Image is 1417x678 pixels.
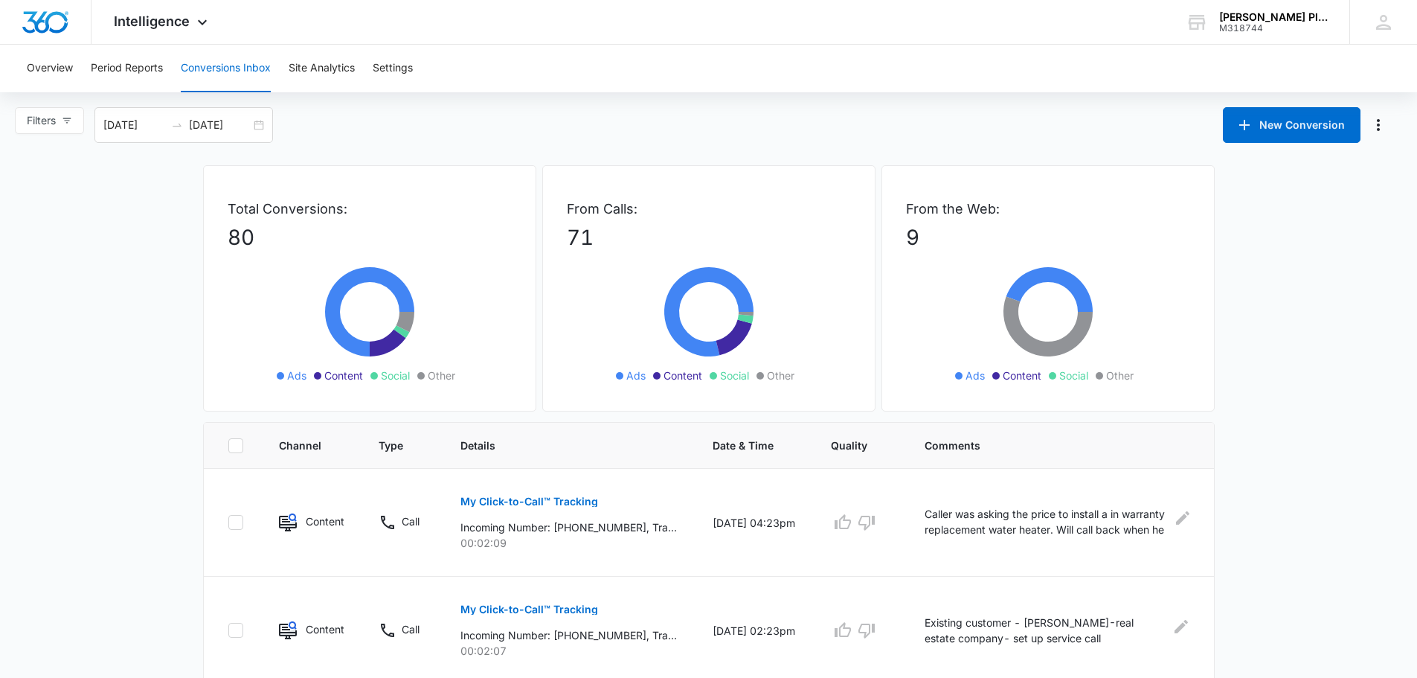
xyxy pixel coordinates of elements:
[27,112,56,129] span: Filters
[289,45,355,92] button: Site Analytics
[402,514,420,529] p: Call
[626,368,646,383] span: Ads
[1219,23,1328,33] div: account id
[567,199,851,219] p: From Calls:
[1366,113,1390,137] button: Manage Numbers
[1003,368,1041,383] span: Content
[324,368,363,383] span: Content
[1173,615,1190,639] button: Edit Comments
[695,469,813,577] td: [DATE] 04:23pm
[906,222,1190,253] p: 9
[925,438,1168,453] span: Comments
[713,438,774,453] span: Date & Time
[460,627,677,643] p: Incoming Number: [PHONE_NUMBER], Tracking Number: [PHONE_NUMBER], Ring To: [PHONE_NUMBER], Caller...
[287,368,306,383] span: Ads
[306,621,344,637] p: Content
[460,519,677,535] p: Incoming Number: [PHONE_NUMBER], Tracking Number: [PHONE_NUMBER], Ring To: [PHONE_NUMBER], Caller...
[965,368,985,383] span: Ads
[720,368,749,383] span: Social
[663,368,702,383] span: Content
[460,484,598,519] button: My Click-to-Call™ Tracking
[460,535,677,551] p: 00:02:09
[373,45,413,92] button: Settings
[171,119,183,131] span: swap-right
[567,222,851,253] p: 71
[428,368,455,383] span: Other
[27,45,73,92] button: Overview
[925,615,1163,646] p: Existing customer - [PERSON_NAME]-real estate company- set up service call
[181,45,271,92] button: Conversions Inbox
[114,13,190,29] span: Intelligence
[1219,11,1328,23] div: account name
[279,438,322,453] span: Channel
[379,438,403,453] span: Type
[460,438,655,453] span: Details
[306,514,344,529] p: Content
[831,438,867,453] span: Quality
[460,592,598,627] button: My Click-to-Call™ Tracking
[228,222,512,253] p: 80
[1059,368,1088,383] span: Social
[460,496,598,507] p: My Click-to-Call™ Tracking
[906,199,1190,219] p: From the Web:
[171,119,183,131] span: to
[460,604,598,615] p: My Click-to-Call™ Tracking
[103,117,165,133] input: Start date
[925,506,1167,540] p: Caller was asking the price to install a in warranty replacement water heater. Will call back whe...
[189,117,251,133] input: End date
[1176,506,1189,530] button: Edit Comments
[381,368,410,383] span: Social
[91,45,163,92] button: Period Reports
[1223,107,1360,143] button: New Conversion
[402,621,420,637] p: Call
[15,107,84,134] button: Filters
[228,199,512,219] p: Total Conversions:
[767,368,794,383] span: Other
[1106,368,1134,383] span: Other
[460,643,677,659] p: 00:02:07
